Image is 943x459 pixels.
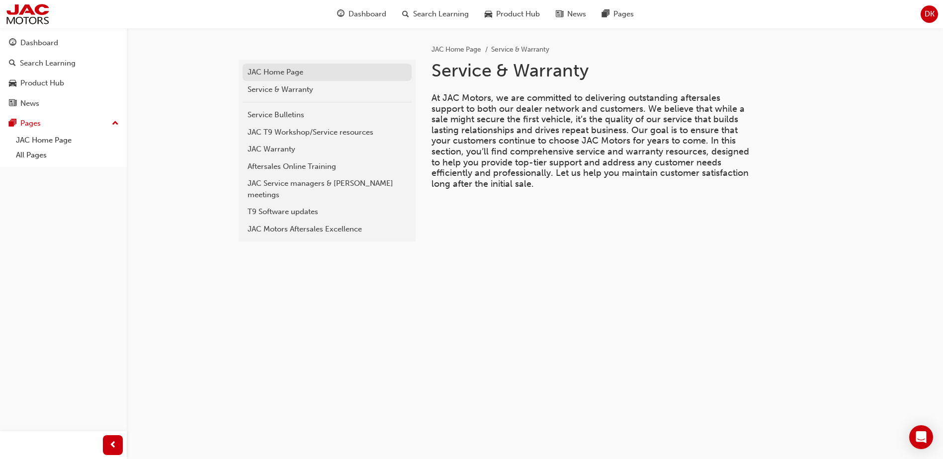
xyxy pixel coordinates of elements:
[243,64,412,81] a: JAC Home Page
[4,32,123,114] button: DashboardSearch LearningProduct HubNews
[248,67,407,78] div: JAC Home Page
[496,8,540,20] span: Product Hub
[109,439,117,452] span: prev-icon
[243,81,412,98] a: Service & Warranty
[9,99,16,108] span: news-icon
[567,8,586,20] span: News
[4,54,123,73] a: Search Learning
[4,34,123,52] a: Dashboard
[112,117,119,130] span: up-icon
[4,74,123,92] a: Product Hub
[12,133,123,148] a: JAC Home Page
[243,124,412,141] a: JAC T9 Workshop/Service resources
[394,4,477,24] a: search-iconSearch Learning
[248,144,407,155] div: JAC Warranty
[248,161,407,172] div: Aftersales Online Training
[243,106,412,124] a: Service Bulletins
[548,4,594,24] a: news-iconNews
[243,221,412,238] a: JAC Motors Aftersales Excellence
[431,45,481,54] a: JAC Home Page
[413,8,469,20] span: Search Learning
[329,4,394,24] a: guage-iconDashboard
[4,94,123,113] a: News
[9,39,16,48] span: guage-icon
[12,148,123,163] a: All Pages
[20,98,39,109] div: News
[243,141,412,158] a: JAC Warranty
[243,175,412,203] a: JAC Service managers & [PERSON_NAME] meetings
[243,158,412,175] a: Aftersales Online Training
[925,8,935,20] span: DK
[491,44,549,56] li: Service & Warranty
[248,224,407,235] div: JAC Motors Aftersales Excellence
[431,92,752,189] span: At JAC Motors, we are committed to delivering outstanding aftersales support to both our dealer n...
[248,127,407,138] div: JAC T9 Workshop/Service resources
[556,8,563,20] span: news-icon
[20,37,58,49] div: Dashboard
[921,5,938,23] button: DK
[431,60,758,81] h1: Service & Warranty
[20,118,41,129] div: Pages
[485,8,492,20] span: car-icon
[5,3,50,25] img: jac-portal
[613,8,634,20] span: Pages
[20,77,64,89] div: Product Hub
[594,4,642,24] a: pages-iconPages
[243,203,412,221] a: T9 Software updates
[602,8,609,20] span: pages-icon
[4,114,123,133] button: Pages
[9,119,16,128] span: pages-icon
[9,59,16,68] span: search-icon
[248,206,407,218] div: T9 Software updates
[248,109,407,121] div: Service Bulletins
[248,178,407,200] div: JAC Service managers & [PERSON_NAME] meetings
[20,58,76,69] div: Search Learning
[337,8,344,20] span: guage-icon
[248,84,407,95] div: Service & Warranty
[909,425,933,449] div: Open Intercom Messenger
[348,8,386,20] span: Dashboard
[477,4,548,24] a: car-iconProduct Hub
[9,79,16,88] span: car-icon
[402,8,409,20] span: search-icon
